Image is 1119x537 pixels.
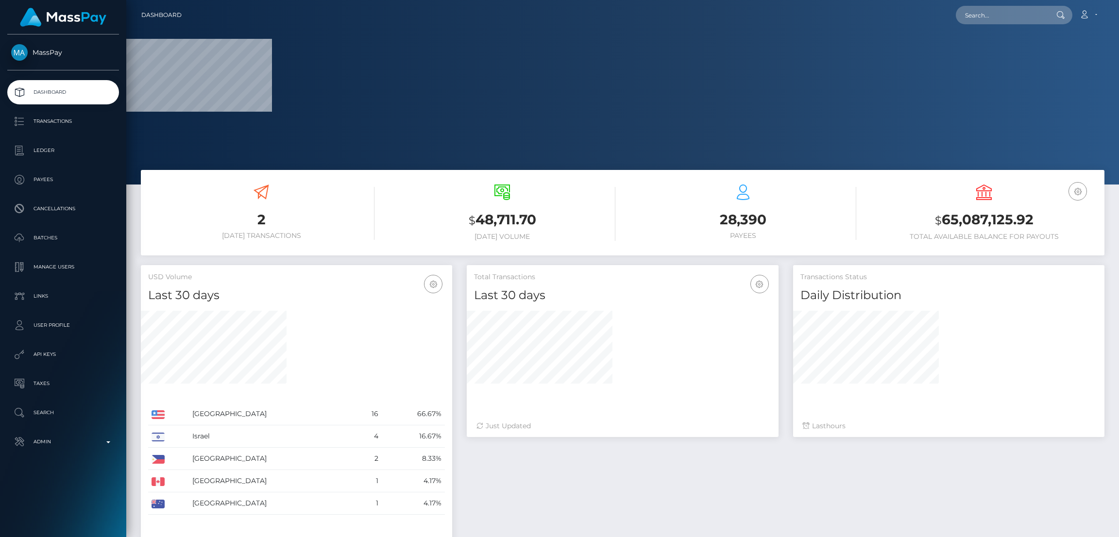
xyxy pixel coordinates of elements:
img: CA.png [152,477,165,486]
td: Israel [189,425,354,448]
a: Ledger [7,138,119,163]
td: 4 [354,425,382,448]
a: Manage Users [7,255,119,279]
h6: Total Available Balance for Payouts [871,233,1097,241]
p: Payees [11,172,115,187]
h3: 65,087,125.92 [871,210,1097,230]
h3: 28,390 [630,210,856,229]
div: Last hours [803,421,1095,431]
img: AU.png [152,500,165,508]
small: $ [935,214,942,227]
div: Just Updated [476,421,768,431]
td: [GEOGRAPHIC_DATA] [189,448,354,470]
a: User Profile [7,313,119,337]
h5: USD Volume [148,272,445,282]
a: Dashboard [7,80,119,104]
p: Batches [11,231,115,245]
p: User Profile [11,318,115,333]
td: [GEOGRAPHIC_DATA] [189,492,354,515]
a: Links [7,284,119,308]
td: 16 [354,403,382,425]
input: Search... [956,6,1047,24]
td: 1 [354,492,382,515]
td: 2 [354,448,382,470]
p: Dashboard [11,85,115,100]
a: Cancellations [7,197,119,221]
td: [GEOGRAPHIC_DATA] [189,403,354,425]
a: Search [7,401,119,425]
p: Taxes [11,376,115,391]
td: 8.33% [382,448,445,470]
h4: Last 30 days [474,287,771,304]
img: MassPay [11,44,28,61]
small: $ [469,214,475,227]
img: IL.png [152,433,165,441]
h4: Last 30 days [148,287,445,304]
h4: Daily Distribution [800,287,1097,304]
a: Dashboard [141,5,182,25]
p: Search [11,405,115,420]
td: 66.67% [382,403,445,425]
td: 1 [354,470,382,492]
td: 4.17% [382,470,445,492]
p: Manage Users [11,260,115,274]
td: [GEOGRAPHIC_DATA] [189,470,354,492]
h3: 2 [148,210,374,229]
img: MassPay Logo [20,8,106,27]
p: Ledger [11,143,115,158]
img: US.png [152,410,165,419]
h5: Total Transactions [474,272,771,282]
a: Admin [7,430,119,454]
p: Links [11,289,115,303]
h6: Payees [630,232,856,240]
td: 4.17% [382,492,445,515]
h5: Transactions Status [800,272,1097,282]
p: API Keys [11,347,115,362]
img: PH.png [152,455,165,464]
a: API Keys [7,342,119,367]
h6: [DATE] Volume [389,233,615,241]
a: Transactions [7,109,119,134]
span: MassPay [7,48,119,57]
a: Payees [7,168,119,192]
a: Batches [7,226,119,250]
td: 16.67% [382,425,445,448]
h3: 48,711.70 [389,210,615,230]
p: Cancellations [11,201,115,216]
p: Transactions [11,114,115,129]
a: Taxes [7,371,119,396]
p: Admin [11,435,115,449]
h6: [DATE] Transactions [148,232,374,240]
